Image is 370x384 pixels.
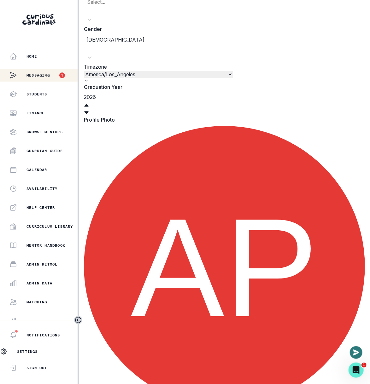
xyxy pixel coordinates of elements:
[26,365,47,370] p: Sign Out
[17,349,38,354] p: Settings
[84,116,361,123] label: Profile Photo
[26,129,63,135] p: Browse Mentors
[349,363,364,378] iframe: Intercom live chat
[26,243,65,248] p: Mentor Handbook
[26,54,37,59] p: Home
[26,111,44,116] p: Finance
[84,25,361,33] label: Gender
[26,224,73,229] p: Curriculum Library
[350,346,362,359] button: Open or close messaging widget
[26,262,57,267] p: Admin Retool
[26,318,32,324] p: AI
[26,167,47,172] p: Calendar
[62,74,63,77] p: 1
[361,363,367,368] span: 1
[26,148,63,153] p: Guardian Guide
[22,14,56,25] img: Curious Cardinals Logo
[26,73,50,78] p: Messaging
[26,92,47,97] p: Students
[26,300,47,305] p: Matching
[74,316,82,324] button: Toggle sidebar
[26,333,60,338] p: Notifications
[86,36,362,43] div: [DEMOGRAPHIC_DATA]
[26,281,52,286] p: Admin Data
[26,186,57,191] p: Availability
[26,205,55,210] p: Help Center
[84,64,107,70] label: Timezone
[84,83,361,91] label: Graduation Year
